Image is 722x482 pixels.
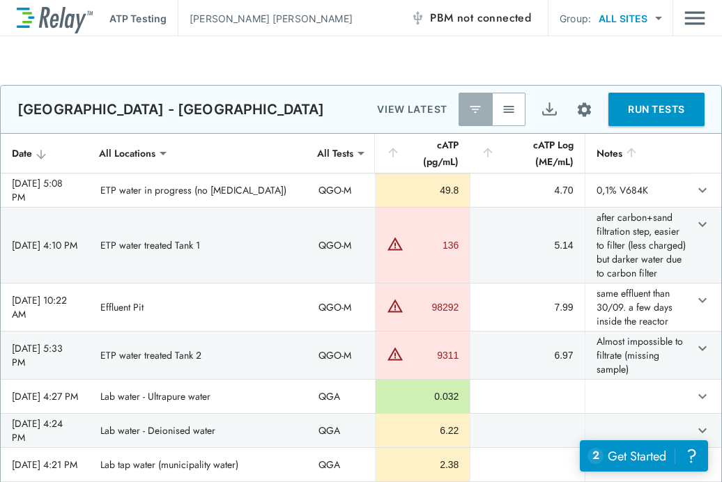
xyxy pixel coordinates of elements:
[580,440,708,472] iframe: Resource center
[89,139,165,167] div: All Locations
[1,134,89,173] th: Date
[532,93,566,126] button: Export
[387,297,404,314] img: Warning
[12,389,78,403] div: [DATE] 4:27 PM
[684,5,705,31] img: Drawer Icon
[307,448,375,481] td: QGA
[691,384,714,408] button: expand row
[482,348,573,362] div: 6.97
[608,93,705,126] button: RUN TESTS
[410,11,424,25] img: Offline Icon
[405,4,537,32] button: PBM not connected
[12,417,78,444] div: [DATE] 4:24 PM
[17,3,93,33] img: LuminUltra Relay
[468,102,482,116] img: Latest
[12,293,78,321] div: [DATE] 10:22 AM
[387,345,404,362] img: Warning
[387,235,404,252] img: Warning
[430,8,531,28] span: PBM
[387,423,459,437] div: 6.22
[307,173,375,207] td: QGO-M
[560,11,591,26] p: Group:
[482,300,573,314] div: 7.99
[89,332,307,379] td: ETP water treated Tank 2
[457,10,531,26] span: not connected
[482,238,573,252] div: 5.14
[109,11,167,26] p: ATP Testing
[307,380,375,413] td: QGA
[307,332,375,379] td: QGO-M
[585,332,691,379] td: Almost impossible to filtrate (missing sample)
[190,11,353,26] p: [PERSON_NAME] [PERSON_NAME]
[89,414,307,447] td: Lab water - Deionised water
[691,288,714,312] button: expand row
[691,178,714,202] button: expand row
[307,139,363,167] div: All Tests
[17,101,325,118] p: [GEOGRAPHIC_DATA] - [GEOGRAPHIC_DATA]
[597,145,679,162] div: Notes
[407,238,459,252] div: 136
[691,419,714,442] button: expand row
[585,173,691,207] td: 0,1% V684K
[541,101,558,118] img: Export Icon
[691,212,714,236] button: expand row
[89,208,307,283] td: ETP water treated Tank 1
[89,173,307,207] td: ETP water in progress (no [MEDICAL_DATA])
[387,389,459,403] div: 0.032
[386,137,459,170] div: cATP (pg/mL)
[89,448,307,481] td: Lab tap water (municipality water)
[387,458,459,472] div: 2.38
[12,176,78,204] div: [DATE] 5:08 PM
[387,183,459,197] div: 49.8
[502,102,516,116] img: View All
[566,91,603,128] button: Site setup
[307,283,375,331] td: QGO-M
[377,101,447,118] p: VIEW LATEST
[684,5,705,31] button: Main menu
[481,137,573,170] div: cATP Log (ME/mL)
[407,300,459,314] div: 98292
[482,183,573,197] div: 4.70
[89,380,307,413] td: Lab water - Ultrapure water
[585,208,691,283] td: after carbon+sand filtration step, easier to filter (less charged) but darker water due to carbon...
[585,283,691,331] td: same effluent than 30/09. a few days inside the reactor
[12,458,78,472] div: [DATE] 4:21 PM
[307,208,375,283] td: QGO-M
[12,341,78,369] div: [DATE] 5:33 PM
[12,238,78,252] div: [DATE] 4:10 PM
[576,101,593,118] img: Settings Icon
[89,283,307,331] td: Effluent Pit
[307,414,375,447] td: QGA
[691,336,714,360] button: expand row
[407,348,459,362] div: 9311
